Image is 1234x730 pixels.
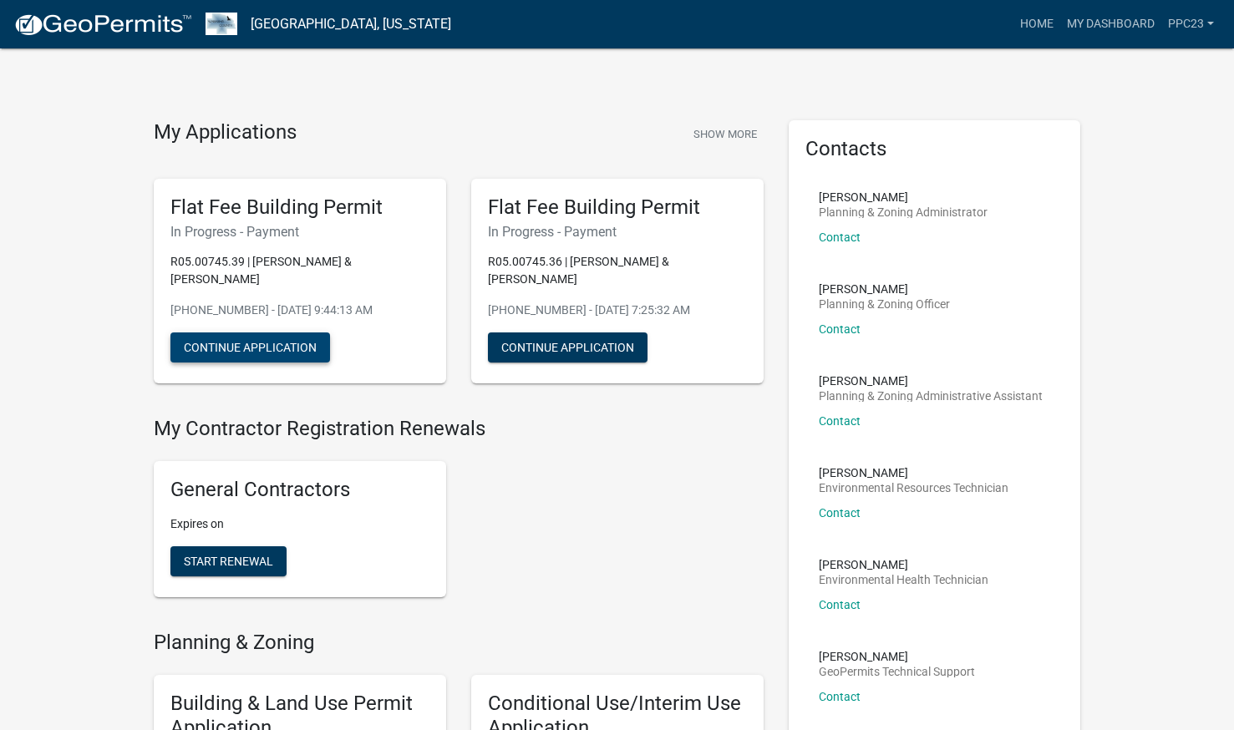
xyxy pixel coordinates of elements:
[819,574,988,586] p: Environmental Health Technician
[1161,8,1221,40] a: ppc23
[170,515,429,533] p: Expires on
[170,546,287,576] button: Start Renewal
[819,666,975,677] p: GeoPermits Technical Support
[170,478,429,502] h5: General Contractors
[819,598,861,611] a: Contact
[805,137,1064,161] h5: Contacts
[819,467,1008,479] p: [PERSON_NAME]
[488,332,647,362] button: Continue Application
[819,559,988,570] p: [PERSON_NAME]
[251,10,451,38] a: [GEOGRAPHIC_DATA], [US_STATE]
[154,417,764,441] h4: My Contractor Registration Renewals
[170,302,429,319] p: [PHONE_NUMBER] - [DATE] 9:44:13 AM
[819,191,988,203] p: [PERSON_NAME]
[819,206,988,218] p: Planning & Zoning Administrator
[170,253,429,288] p: R05.00745.39 | [PERSON_NAME] & [PERSON_NAME]
[687,120,764,148] button: Show More
[1060,8,1161,40] a: My Dashboard
[206,13,237,35] img: Wabasha County, Minnesota
[488,302,747,319] p: [PHONE_NUMBER] - [DATE] 7:25:32 AM
[170,332,330,362] button: Continue Application
[1013,8,1060,40] a: Home
[170,195,429,220] h5: Flat Fee Building Permit
[184,555,273,568] span: Start Renewal
[170,224,429,240] h6: In Progress - Payment
[154,417,764,611] wm-registration-list-section: My Contractor Registration Renewals
[488,195,747,220] h5: Flat Fee Building Permit
[154,120,297,145] h4: My Applications
[819,390,1043,402] p: Planning & Zoning Administrative Assistant
[154,631,764,655] h4: Planning & Zoning
[819,690,861,703] a: Contact
[819,322,861,336] a: Contact
[488,253,747,288] p: R05.00745.36 | [PERSON_NAME] & [PERSON_NAME]
[819,298,950,310] p: Planning & Zoning Officer
[819,482,1008,494] p: Environmental Resources Technician
[819,414,861,428] a: Contact
[488,224,747,240] h6: In Progress - Payment
[819,651,975,662] p: [PERSON_NAME]
[819,283,950,295] p: [PERSON_NAME]
[819,231,861,244] a: Contact
[819,506,861,520] a: Contact
[819,375,1043,387] p: [PERSON_NAME]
